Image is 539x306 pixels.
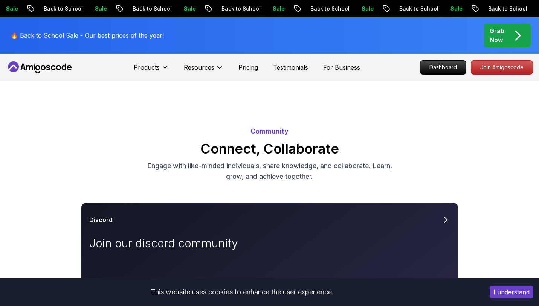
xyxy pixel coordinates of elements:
[126,5,177,12] p: Back to School
[444,5,468,12] p: Sale
[134,63,169,78] button: Products
[266,5,290,12] p: Sale
[88,5,112,12] p: Sale
[215,5,266,12] p: Back to School
[392,5,444,12] p: Back to School
[471,61,533,74] p: Join Amigoscode
[420,60,466,75] a: Dashboard
[323,63,360,72] a: For Business
[6,284,478,300] div: This website uses cookies to enhance the user experience.
[6,141,533,156] h2: Connect, Collaborate
[177,5,201,12] p: Sale
[355,5,379,12] p: Sale
[37,5,88,12] p: Back to School
[481,5,533,12] p: Back to School
[11,31,164,40] p: 🔥 Back to School Sale - Our best prices of the year!
[273,63,308,72] a: Testimonials
[134,63,160,72] p: Products
[420,61,466,74] p: Dashboard
[89,215,113,224] h3: Discord
[184,63,214,72] p: Resources
[184,63,223,78] button: Resources
[490,286,533,298] button: Accept cookies
[238,63,258,72] a: Pricing
[304,5,355,12] p: Back to School
[490,26,504,44] p: Grab Now
[471,60,533,75] a: Join Amigoscode
[6,126,533,137] p: Community
[143,161,396,182] p: Engage with like-minded individuals, share knowledge, and collaborate. Learn, grow, and achieve t...
[89,236,259,250] p: Join our discord community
